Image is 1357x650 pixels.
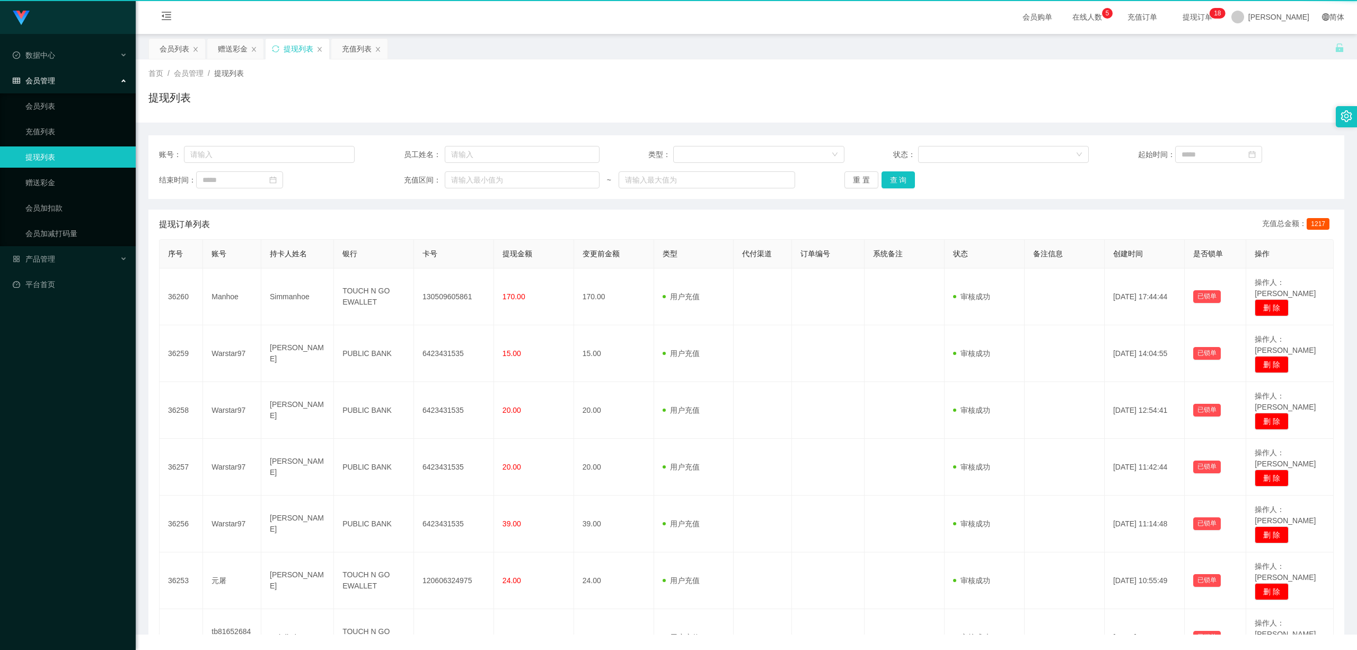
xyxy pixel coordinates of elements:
td: 15.00 [574,325,654,382]
span: 持卡人姓名 [270,249,307,258]
span: 创建时间 [1113,249,1143,258]
button: 删 除 [1255,470,1289,487]
span: 审核成功 [953,633,990,642]
sup: 18 [1210,8,1225,19]
span: 会员管理 [13,76,55,85]
span: 系统备注 [873,249,903,258]
span: 20.00 [503,406,521,414]
input: 请输入 [445,146,600,163]
span: 首页 [148,69,163,77]
span: 审核成功 [953,519,990,528]
span: 24.00 [503,576,521,585]
div: 充值总金额： [1262,218,1334,231]
span: 充值区间： [404,175,445,186]
span: 操作人：[PERSON_NAME] [1255,392,1316,411]
td: PUBLIC BANK [334,382,414,439]
p: 8 [1218,8,1221,19]
span: 代付渠道 [742,249,772,258]
td: [PERSON_NAME] [261,552,334,609]
input: 请输入最大值为 [619,171,795,188]
button: 已锁单 [1193,631,1221,644]
span: 15.00 [503,349,521,358]
span: 变更前金额 [583,249,620,258]
td: [PERSON_NAME] [261,496,334,552]
span: 审核成功 [953,292,990,301]
button: 已锁单 [1193,404,1221,417]
span: 类型 [663,249,677,258]
td: [DATE] 12:54:41 [1105,382,1185,439]
td: TOUCH N GO EWALLET [334,268,414,325]
i: 图标: menu-fold [148,1,184,34]
div: 充值列表 [342,39,372,59]
button: 删 除 [1255,526,1289,543]
span: 数据中心 [13,51,55,59]
td: [PERSON_NAME] [261,439,334,496]
button: 已锁单 [1193,461,1221,473]
span: 170.00 [503,292,525,301]
td: 36260 [160,268,203,325]
span: 操作人：[PERSON_NAME] [1255,505,1316,525]
button: 重 置 [844,171,878,188]
span: 用户充值 [663,633,700,642]
div: 提现列表 [284,39,313,59]
span: 操作人：[PERSON_NAME] [1255,448,1316,468]
td: Warstar97 [203,496,261,552]
span: 订单编号 [800,249,830,258]
span: 员工姓名： [404,149,445,160]
span: 操作 [1255,249,1270,258]
td: Warstar97 [203,382,261,439]
a: 赠送彩金 [25,172,127,193]
span: 会员管理 [174,69,204,77]
td: 36257 [160,439,203,496]
a: 图标: dashboard平台首页 [13,274,127,295]
span: 提现金额 [503,249,532,258]
button: 已锁单 [1193,347,1221,360]
td: TOUCH N GO EWALLET [334,552,414,609]
td: [DATE] 17:44:44 [1105,268,1185,325]
span: 状态： [893,149,918,160]
td: 130509605861 [414,268,494,325]
span: 充值订单 [1122,13,1162,21]
div: 2021 [144,611,1349,622]
button: 已锁单 [1193,290,1221,303]
span: 提现订单 [1177,13,1218,21]
span: / [208,69,210,77]
span: ~ [600,175,619,186]
span: 是否锁单 [1193,249,1223,258]
i: 图标: appstore-o [13,255,20,263]
div: 会员列表 [160,39,189,59]
td: Simmanhoe [261,268,334,325]
i: 图标: close [375,46,381,53]
button: 已锁单 [1193,574,1221,587]
td: 24.00 [574,552,654,609]
button: 删 除 [1255,413,1289,430]
td: 6423431535 [414,325,494,382]
span: 产品管理 [13,255,55,263]
h1: 提现列表 [148,90,191,106]
input: 请输入 [184,146,355,163]
span: 类型： [648,149,673,160]
td: Warstar97 [203,325,261,382]
td: Manhoe [203,268,261,325]
p: 5 [1106,8,1109,19]
span: 审核成功 [953,576,990,585]
a: 提现列表 [25,146,127,168]
span: 用户充值 [663,406,700,414]
span: 备注信息 [1033,249,1063,258]
span: 操作人：[PERSON_NAME] [1255,278,1316,298]
td: [PERSON_NAME] [261,382,334,439]
span: 提现订单列表 [159,218,210,231]
i: 图标: global [1322,13,1329,21]
td: 20.00 [574,382,654,439]
a: 会员加扣款 [25,197,127,219]
td: PUBLIC BANK [334,496,414,552]
button: 删 除 [1255,583,1289,600]
span: 审核成功 [953,463,990,471]
td: 20.00 [574,439,654,496]
span: / [168,69,170,77]
span: 操作人：[PERSON_NAME] [1255,335,1316,354]
i: 图标: calendar [1248,151,1256,158]
span: 用户充值 [663,519,700,528]
span: 账号： [159,149,184,160]
span: 起始时间： [1138,149,1175,160]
